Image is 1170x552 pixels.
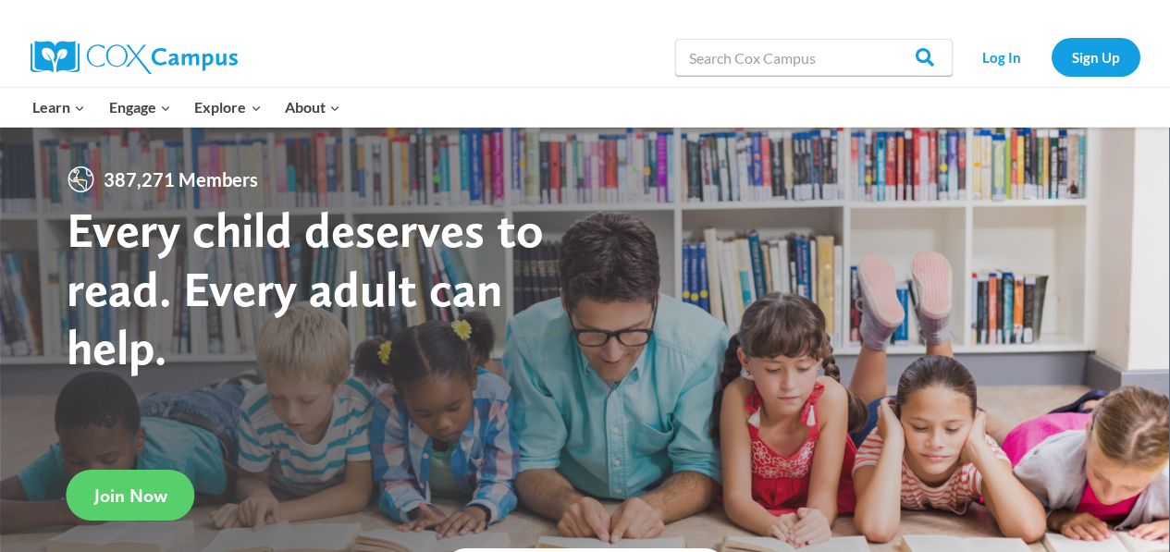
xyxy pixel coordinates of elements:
[67,470,195,521] a: Join Now
[96,165,265,194] span: 387,271 Members
[962,38,1140,76] nav: Secondary Navigation
[1052,38,1140,76] a: Sign Up
[109,95,171,119] span: Engage
[675,39,953,76] input: Search Cox Campus
[94,485,167,507] span: Join Now
[67,200,544,376] strong: Every child deserves to read. Every adult can help.
[285,95,340,119] span: About
[21,88,352,127] nav: Primary Navigation
[31,41,238,74] img: Cox Campus
[32,95,85,119] span: Learn
[194,95,261,119] span: Explore
[962,38,1042,76] a: Log In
